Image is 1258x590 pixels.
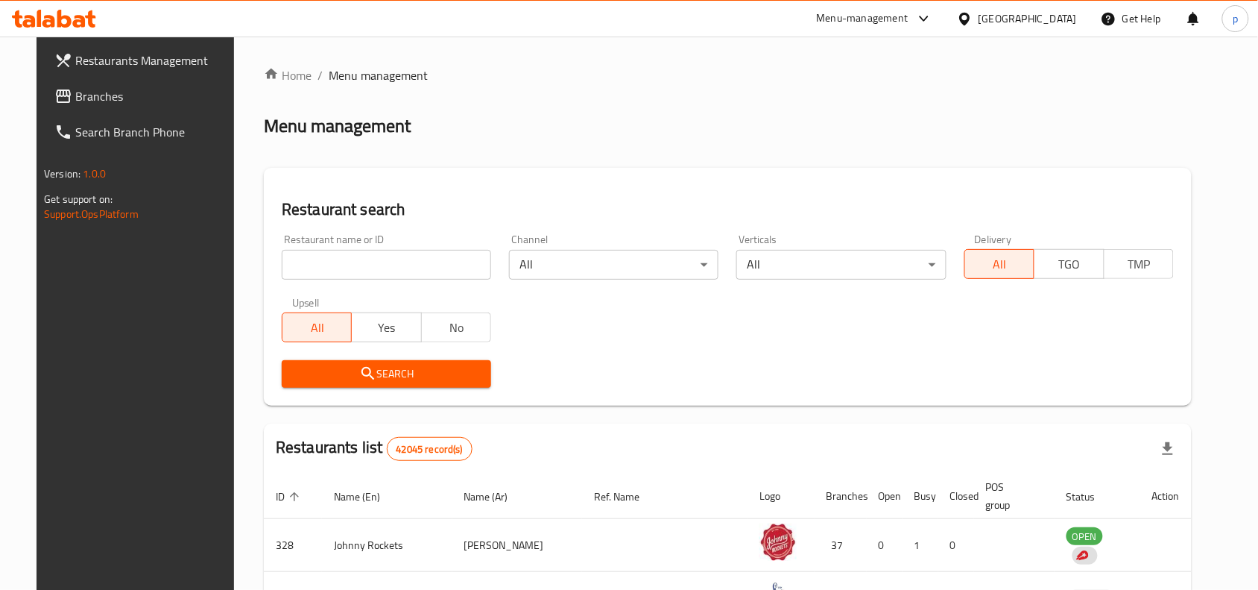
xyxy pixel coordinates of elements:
[903,474,938,519] th: Busy
[1066,488,1115,506] span: Status
[282,198,1174,221] h2: Restaurant search
[938,474,974,519] th: Closed
[322,519,452,572] td: Johnny Rockets
[1233,10,1238,27] span: p
[815,519,867,572] td: 37
[358,317,415,339] span: Yes
[759,524,797,561] img: Johnny Rockets
[264,66,1192,84] nav: breadcrumb
[329,66,428,84] span: Menu management
[351,313,421,342] button: Yes
[292,298,320,308] label: Upsell
[1075,549,1089,562] img: delivery hero logo
[282,250,491,280] input: Search for restaurant name or ID..
[1150,431,1186,467] div: Export file
[975,234,1012,245] label: Delivery
[736,250,946,280] div: All
[421,313,491,342] button: No
[294,365,479,383] span: Search
[903,519,938,572] td: 1
[1034,249,1104,279] button: TGO
[44,204,139,224] a: Support.OpsPlatform
[317,66,323,84] li: /
[979,10,1077,27] div: [GEOGRAPHIC_DATA]
[747,474,815,519] th: Logo
[464,488,528,506] span: Name (Ar)
[867,474,903,519] th: Open
[264,114,411,138] h2: Menu management
[75,87,235,105] span: Branches
[986,478,1037,514] span: POS group
[288,317,346,339] span: All
[42,114,247,150] a: Search Branch Phone
[276,488,304,506] span: ID
[1140,474,1192,519] th: Action
[334,488,399,506] span: Name (En)
[428,317,485,339] span: No
[388,442,472,456] span: 42045 record(s)
[282,313,352,342] button: All
[817,10,908,28] div: Menu-management
[75,123,235,141] span: Search Branch Phone
[264,519,322,572] td: 328
[867,519,903,572] td: 0
[594,488,659,506] span: Ref. Name
[1072,547,1098,565] div: Indicates that the vendor menu management has been moved to DH Catalog service
[282,360,491,388] button: Search
[387,437,472,461] div: Total records count
[83,164,106,183] span: 1.0.0
[264,66,312,84] a: Home
[1110,254,1168,275] span: TMP
[815,474,867,519] th: Branches
[509,250,718,280] div: All
[938,519,974,572] td: 0
[1040,254,1098,275] span: TGO
[452,519,582,572] td: [PERSON_NAME]
[42,78,247,114] a: Branches
[1066,527,1103,545] div: OPEN
[1066,528,1103,545] span: OPEN
[44,164,80,183] span: Version:
[75,51,235,69] span: Restaurants Management
[42,43,247,78] a: Restaurants Management
[44,189,113,209] span: Get support on:
[971,254,1028,275] span: All
[1104,249,1174,279] button: TMP
[276,436,472,461] h2: Restaurants list
[964,249,1034,279] button: All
